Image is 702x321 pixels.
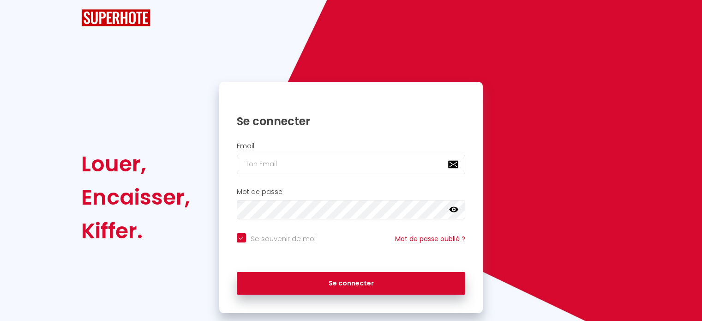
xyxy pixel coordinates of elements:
h1: Se connecter [237,114,466,128]
a: Mot de passe oublié ? [395,234,465,243]
button: Se connecter [237,272,466,295]
input: Ton Email [237,155,466,174]
div: Encaisser, [81,181,190,214]
div: Kiffer. [81,214,190,248]
h2: Email [237,142,466,150]
img: SuperHote logo [81,9,150,26]
div: Louer, [81,147,190,181]
h2: Mot de passe [237,188,466,196]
